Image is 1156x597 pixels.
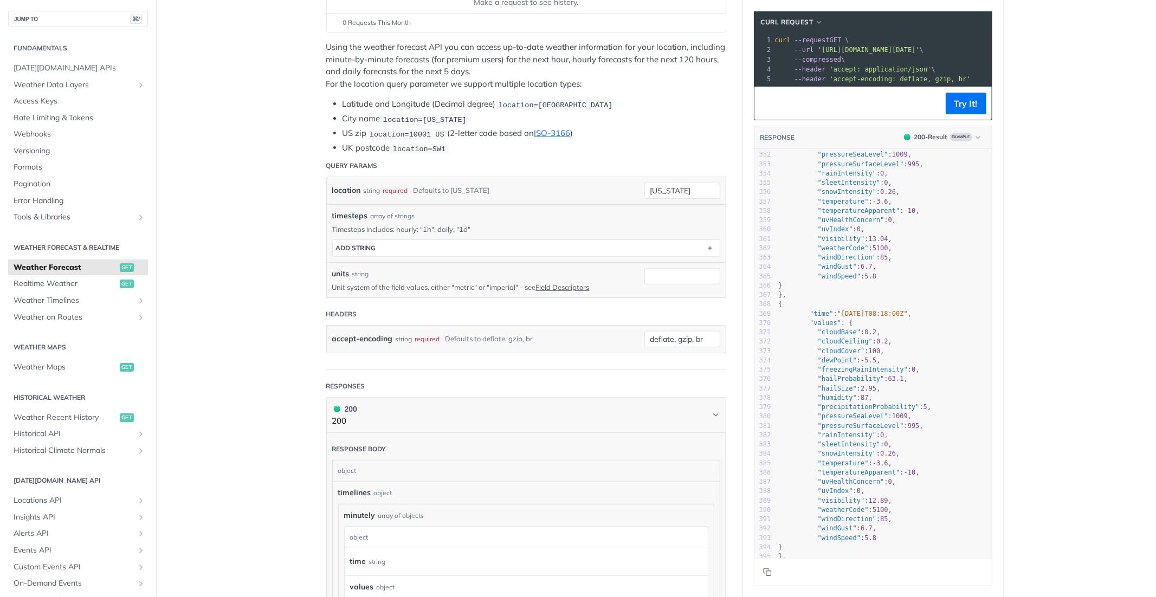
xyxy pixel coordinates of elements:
[8,110,148,126] a: Rate Limiting & Tokens
[383,115,467,124] span: location=[US_STATE]
[810,319,841,327] span: "values"
[8,559,148,575] a: Custom Events APIShow subpages for Custom Events API
[779,207,920,215] span: : ,
[8,143,148,159] a: Versioning
[818,170,876,177] span: "rainIntensity"
[760,564,775,580] button: Copy to clipboard
[779,487,865,495] span: : ,
[775,36,849,44] span: GET \
[873,506,888,514] span: 5100
[779,459,893,467] span: : ,
[14,562,134,573] span: Custom Events API
[333,460,717,481] div: object
[880,450,896,457] span: 0.26
[8,11,148,27] button: JUMP TO⌘/
[908,207,915,215] span: 10
[779,385,881,392] span: : ,
[8,77,148,93] a: Weather Data LayersShow subpages for Weather Data Layers
[754,477,771,486] div: 387
[754,150,771,159] div: 352
[332,183,361,198] label: location
[754,440,771,449] div: 383
[904,134,910,140] span: 200
[818,506,869,514] span: "weatherCode"
[754,337,771,346] div: 372
[818,375,884,382] span: "hailProbability"
[779,515,893,523] span: : ,
[779,244,893,252] span: : ,
[14,278,117,289] span: Realtime Weather
[754,403,771,412] div: 379
[326,161,378,171] div: Query Params
[326,381,365,391] div: Responses
[795,66,826,73] span: --header
[818,207,900,215] span: "temperatureApparent"
[336,244,376,252] div: ADD string
[873,459,876,467] span: -
[8,542,148,559] a: Events APIShow subpages for Events API
[864,356,876,364] span: 5.5
[754,35,773,45] div: 1
[754,225,771,234] div: 360
[350,554,366,569] label: time
[818,478,884,485] span: "uvHealthConcern"
[818,515,876,523] span: "windDirection"
[818,272,861,280] span: "windSpeed"
[754,244,771,253] div: 362
[120,413,134,422] span: get
[818,403,920,411] span: "precipitationProbability"
[137,213,145,222] button: Show subpages for Tools & Libraries
[754,262,771,271] div: 364
[14,212,134,223] span: Tools & Libraries
[8,159,148,176] a: Formats
[8,176,148,192] a: Pagination
[946,93,986,114] button: Try It!
[754,55,773,64] div: 3
[779,216,896,224] span: : ,
[334,406,340,412] span: 200
[912,366,915,373] span: 0
[343,18,411,28] span: 0 Requests This Month
[760,95,775,112] button: Copy to clipboard
[754,160,771,169] div: 353
[8,342,148,352] h2: Weather Maps
[383,183,408,198] div: required
[818,254,876,261] span: "windDirection"
[818,216,884,224] span: "uvHealthConcern"
[795,46,814,54] span: --url
[888,478,892,485] span: 0
[908,422,920,430] span: 995
[14,312,134,323] span: Weather on Routes
[536,283,590,291] a: Field Descriptors
[8,509,148,525] a: Insights APIShow subpages for Insights API
[754,45,773,55] div: 2
[818,328,861,336] span: "cloudBase"
[818,46,920,54] span: '[URL][DOMAIN_NAME][DATE]'
[818,244,869,252] span: "weatherCode"
[374,488,392,498] div: object
[137,529,145,538] button: Show subpages for Alerts API
[445,331,533,347] div: Defaults to deflate, gzip, br
[779,478,896,485] span: : ,
[899,132,986,142] button: 200200-ResultExample
[14,528,134,539] span: Alerts API
[332,224,720,234] p: Timesteps includes: hourly: "1h", daily: "1d"
[8,243,148,252] h2: Weather Forecast & realtime
[818,151,888,158] span: "pressureSeaLevel"
[908,469,915,476] span: 10
[352,269,369,279] div: string
[869,347,881,355] span: 100
[818,422,904,430] span: "pressureSurfaceLevel"
[779,291,787,298] span: },
[779,328,881,336] span: : ,
[8,193,148,209] a: Error Handling
[8,393,148,403] h2: Historical Weather
[779,263,877,270] span: : ,
[892,412,908,420] span: 1009
[857,487,861,495] span: 0
[754,309,771,319] div: 369
[8,359,148,375] a: Weather Mapsget
[779,422,923,430] span: : ,
[775,66,935,73] span: \
[130,15,142,24] span: ⌘/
